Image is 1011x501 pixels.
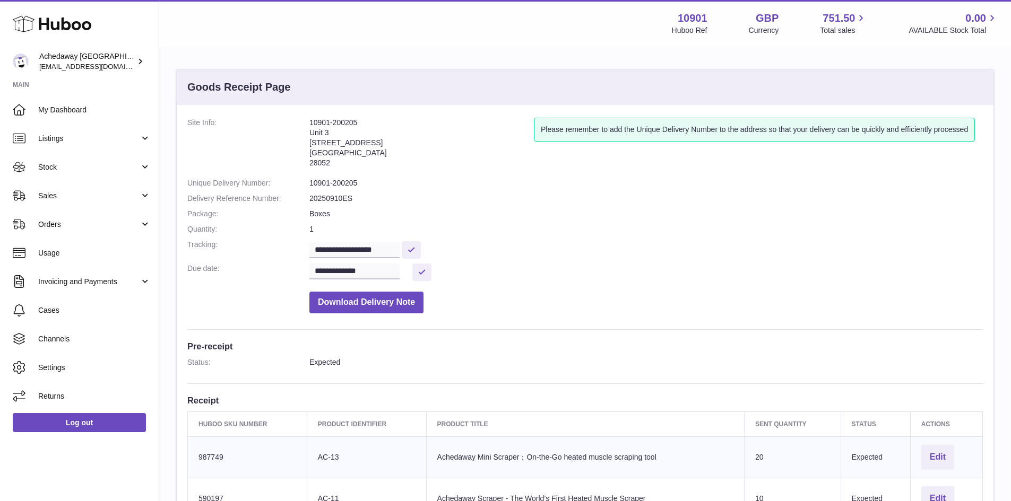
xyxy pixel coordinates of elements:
span: 0.00 [965,11,986,25]
span: Cases [38,305,151,315]
span: Total sales [820,25,867,36]
th: Huboo SKU Number [188,411,307,436]
a: 0.00 AVAILABLE Stock Total [909,11,998,36]
dt: Unique Delivery Number: [187,178,309,188]
div: Please remember to add the Unique Delivery Number to the address so that your delivery can be qui... [534,118,975,142]
td: Expected [841,436,910,478]
dt: Delivery Reference Number: [187,194,309,204]
strong: 10901 [678,11,707,25]
button: Edit [921,445,954,470]
h3: Pre-receipt [187,340,983,352]
td: AC-13 [307,436,426,478]
th: Actions [910,411,982,436]
span: Channels [38,334,151,344]
span: 751.50 [823,11,855,25]
dt: Tracking: [187,240,309,258]
td: Achedaway Mini Scraper：On-the-Go heated muscle scraping tool [426,436,744,478]
img: admin@newpb.co.uk [13,54,29,69]
th: Product title [426,411,744,436]
dd: Boxes [309,209,983,219]
div: Achedaway [GEOGRAPHIC_DATA] [39,51,135,72]
address: 10901-200205 Unit 3 [STREET_ADDRESS] [GEOGRAPHIC_DATA] 28052 [309,118,534,173]
dd: Expected [309,357,983,367]
dt: Package: [187,209,309,219]
span: Returns [38,391,151,401]
dt: Due date: [187,263,309,281]
strong: GBP [756,11,779,25]
h3: Receipt [187,394,983,406]
span: Listings [38,134,140,144]
dd: 10901-200205 [309,178,983,188]
span: Usage [38,248,151,258]
button: Download Delivery Note [309,292,424,313]
h3: Goods Receipt Page [187,80,291,94]
span: [EMAIL_ADDRESS][DOMAIN_NAME] [39,62,156,71]
span: Orders [38,219,140,230]
span: Sales [38,191,140,201]
span: Invoicing and Payments [38,277,140,287]
th: Status [841,411,910,436]
span: AVAILABLE Stock Total [909,25,998,36]
dt: Status: [187,357,309,367]
dd: 1 [309,224,983,234]
div: Huboo Ref [672,25,707,36]
td: 987749 [188,436,307,478]
td: 20 [744,436,841,478]
a: Log out [13,413,146,432]
a: 751.50 Total sales [820,11,867,36]
div: Currency [749,25,779,36]
span: My Dashboard [38,105,151,115]
th: Product Identifier [307,411,426,436]
span: Settings [38,363,151,373]
span: Stock [38,162,140,172]
th: Sent Quantity [744,411,841,436]
dt: Quantity: [187,224,309,234]
dd: 20250910ES [309,194,983,204]
dt: Site Info: [187,118,309,173]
